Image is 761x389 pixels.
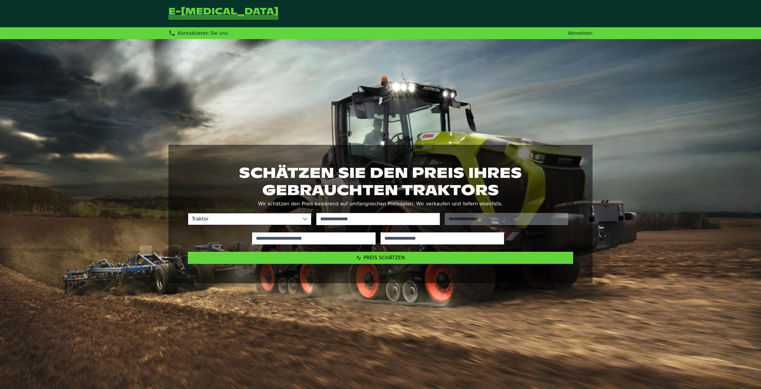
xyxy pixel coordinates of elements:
p: Wir schätzen den Preis basierend auf umfangreichen Preisdaten. Wir verkaufen und liefern ebenfalls. [188,200,573,208]
span: Traktor [188,213,299,225]
a: Abmelden [568,30,593,36]
button: Preis schätzen [188,252,573,264]
span: Kontaktieren Sie uns [178,30,228,36]
a: Zurück zur Startseite [168,7,278,20]
div: Kontaktieren Sie uns [168,30,228,37]
span: Preis schätzen [364,255,405,261]
h1: Schätzen Sie den Preis Ihres gebrauchten Traktors [188,164,573,198]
